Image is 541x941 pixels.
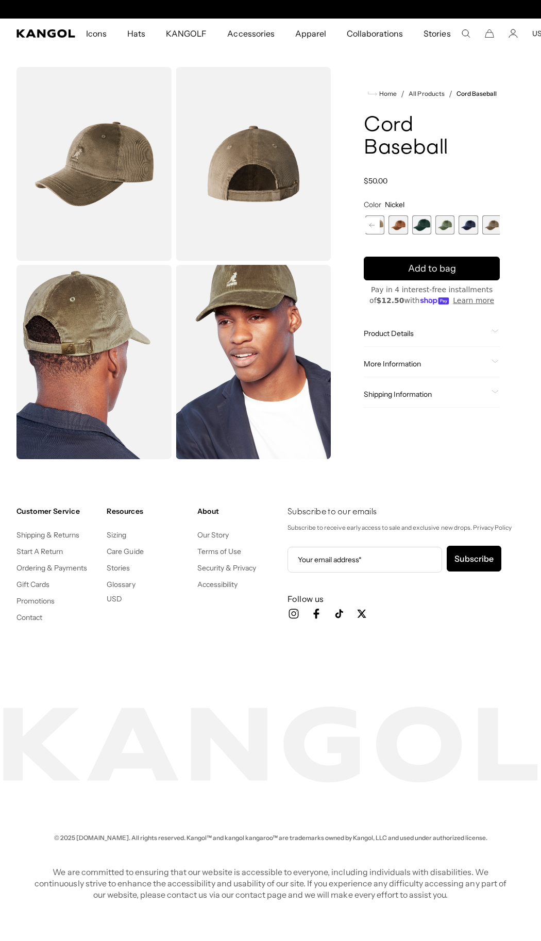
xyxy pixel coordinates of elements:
div: 8 of 9 [459,215,478,234]
span: Collaborations [347,19,403,48]
a: Icons [76,19,117,48]
slideshow-component: Announcement bar [164,5,377,13]
p: Subscribe to receive early access to sale and exclusive new drops. Privacy Policy [288,522,525,533]
span: $50.00 [364,176,387,186]
span: Accessories [227,19,274,48]
a: Gift Cards [16,580,49,589]
span: Color [364,200,381,209]
a: Collaborations [336,19,413,48]
a: Hats [117,19,156,48]
div: 7 of 9 [435,215,454,234]
div: 6 of 9 [412,215,431,234]
a: Accessories [217,19,284,48]
span: Icons [86,19,107,48]
div: 4 of 9 [365,215,384,234]
a: Ordering & Payments [16,563,88,573]
label: Nickel [482,215,501,234]
div: Announcement [164,5,377,13]
span: Stories [424,19,450,48]
button: Cart [485,29,494,38]
a: Terms of Use [197,547,241,556]
a: Care Guide [107,547,143,556]
span: Add to bag [408,262,456,276]
span: Product Details [364,329,487,338]
label: Wood [388,215,408,234]
li: / [445,88,452,100]
a: Apparel [285,19,336,48]
a: Glossary [107,580,135,589]
button: USD [107,594,122,603]
img: color-nickel [16,67,172,261]
label: Beige [365,215,384,234]
label: Olive [435,215,454,234]
a: Sizing [107,530,126,540]
h3: Follow us [288,593,525,604]
label: Navy [459,215,478,234]
a: Accessibility [197,580,238,589]
div: 5 of 9 [388,215,408,234]
h4: Resources [107,507,189,516]
a: Stories [107,563,130,573]
span: Hats [127,19,145,48]
label: Forrester [412,215,431,234]
a: Shipping & Returns [16,530,80,540]
span: Home [377,90,397,97]
a: Home [368,89,397,98]
span: Apparel [295,19,326,48]
img: nickel [16,265,172,459]
a: Start A Return [16,547,63,556]
img: nickel [176,265,331,459]
button: Subscribe [447,546,501,572]
a: Kangol [16,29,76,38]
img: color-nickel [176,67,331,261]
span: KANGOLF [166,19,207,48]
summary: Search here [461,29,470,38]
h4: About [197,507,279,516]
product-gallery: Gallery Viewer [16,67,331,459]
div: 1 of 2 [164,5,377,13]
span: Shipping Information [364,390,487,399]
a: Stories [413,19,461,48]
a: KANGOLF [156,19,217,48]
h1: Cord Baseball [364,114,500,160]
a: Cord Baseball [457,90,497,97]
nav: breadcrumbs [364,88,500,100]
h4: Subscribe to our emails [288,507,525,518]
a: Our Story [197,530,229,540]
a: Promotions [16,596,55,606]
button: Add to bag [364,257,500,280]
h4: Customer Service [16,507,98,516]
a: Security & Privacy [197,563,257,573]
div: 9 of 9 [482,215,501,234]
a: Account [509,29,518,38]
a: All Products [409,90,444,97]
p: We are committed to ensuring that our website is accessible to everyone, including individuals wi... [31,866,510,900]
span: More Information [364,359,487,368]
a: Contact [16,613,42,622]
li: / [397,88,404,100]
span: Nickel [385,200,404,209]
